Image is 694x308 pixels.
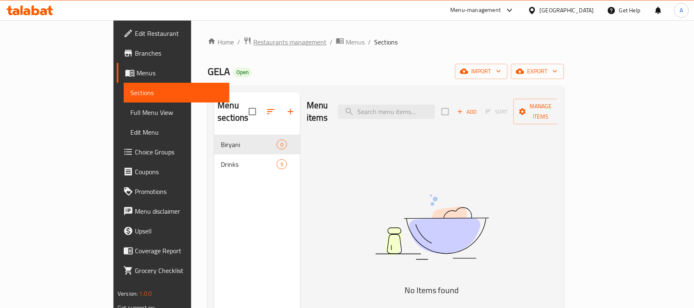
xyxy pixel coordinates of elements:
span: Edit Restaurant [135,28,223,38]
a: Promotions [117,182,229,201]
span: Choice Groups [135,147,223,157]
span: Restaurants management [253,37,326,47]
a: Full Menu View [124,103,229,122]
span: Coverage Report [135,246,223,256]
span: Grocery Checklist [135,266,223,275]
span: Manage items [520,101,562,122]
span: import [462,66,501,77]
div: Menu-management [451,5,501,15]
button: import [455,64,508,79]
span: 1.0.0 [139,288,152,299]
a: Upsell [117,221,229,241]
button: Manage items [514,99,569,124]
h5: No Items found [329,284,535,297]
span: Biryani [221,140,276,149]
div: items [277,140,287,149]
a: Menus [117,63,229,83]
div: Drinks5 [214,154,300,174]
span: Add [456,107,478,117]
span: Drinks [221,159,276,169]
span: A [680,6,683,15]
nav: Menu sections [214,131,300,177]
li: / [330,37,333,47]
div: Biryani0 [214,135,300,154]
a: Edit Restaurant [117,23,229,43]
span: Version: [118,288,138,299]
button: Add [454,105,480,118]
img: dish.svg [329,173,535,282]
span: Full Menu View [130,107,223,117]
button: export [511,64,564,79]
button: Add section [281,102,301,121]
h2: Menu items [307,99,328,124]
div: items [277,159,287,169]
a: Restaurants management [243,37,326,47]
span: Sections [130,88,223,98]
span: Sort sections [261,102,281,121]
a: Grocery Checklist [117,261,229,280]
div: [GEOGRAPHIC_DATA] [540,6,594,15]
span: export [518,66,558,77]
a: Sections [124,83,229,103]
span: Add item [454,105,480,118]
nav: breadcrumb [208,37,564,47]
span: Menu disclaimer [135,206,223,216]
span: Promotions [135,187,223,196]
a: Branches [117,43,229,63]
span: Branches [135,48,223,58]
span: Open [233,69,252,76]
span: Sections [374,37,398,47]
span: Select all sections [244,103,261,120]
li: / [368,37,371,47]
a: Coupons [117,162,229,182]
li: / [237,37,240,47]
a: Coverage Report [117,241,229,261]
span: Menus [136,68,223,78]
a: Edit Menu [124,122,229,142]
a: Menus [336,37,365,47]
a: Choice Groups [117,142,229,162]
span: Select section first [480,105,514,118]
span: Edit Menu [130,127,223,137]
span: Menus [346,37,365,47]
a: Menu disclaimer [117,201,229,221]
input: search [338,105,435,119]
span: 0 [277,141,287,149]
span: Coupons [135,167,223,177]
span: 5 [277,161,287,168]
span: Upsell [135,226,223,236]
h2: Menu sections [217,99,248,124]
div: Open [233,68,252,77]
